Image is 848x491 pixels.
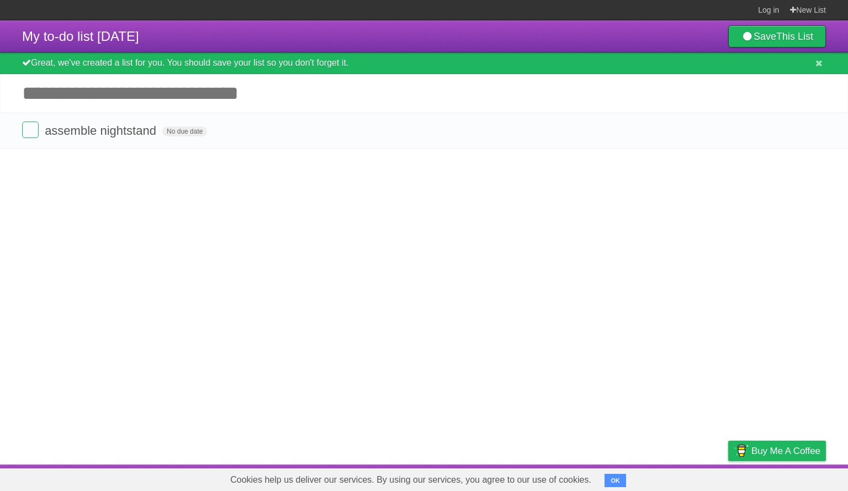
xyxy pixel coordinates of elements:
[728,25,826,47] a: SaveThis List
[605,474,626,487] button: OK
[776,31,813,42] b: This List
[45,124,159,138] span: assemble nightstand
[756,467,826,488] a: Suggest a feature
[714,467,743,488] a: Privacy
[162,126,207,136] span: No due date
[581,467,605,488] a: About
[751,441,820,461] span: Buy me a coffee
[728,441,826,461] a: Buy me a coffee
[734,441,749,460] img: Buy me a coffee
[219,469,602,491] span: Cookies help us deliver our services. By using our services, you agree to our use of cookies.
[676,467,701,488] a: Terms
[22,29,139,44] span: My to-do list [DATE]
[618,467,662,488] a: Developers
[22,122,39,138] label: Done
